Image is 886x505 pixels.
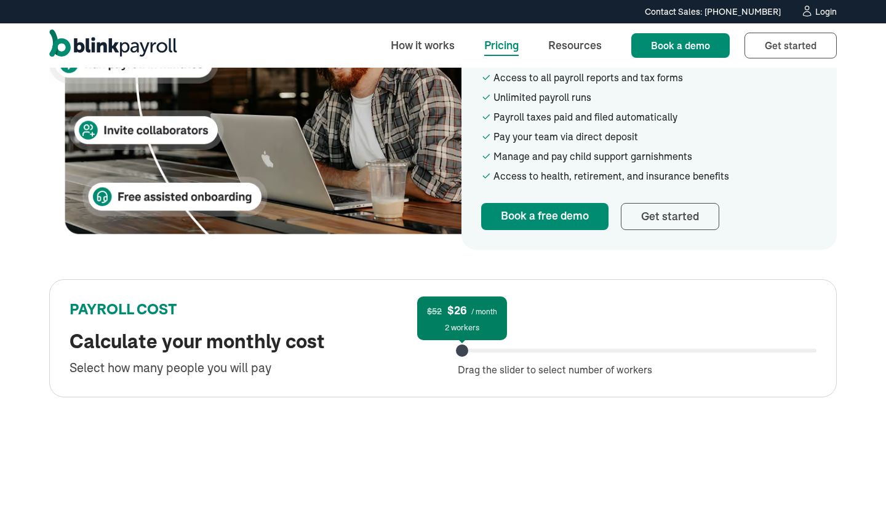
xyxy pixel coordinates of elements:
[645,6,781,18] div: Contact Sales: [PHONE_NUMBER]
[427,306,442,317] span: $52
[70,330,428,354] h2: Calculate your monthly cost
[70,359,428,377] div: Select how many people you will pay
[538,32,612,58] a: Resources
[631,33,730,58] a: Book a demo
[458,362,816,377] div: Drag the slider to select number of workers
[49,30,177,62] a: home
[493,149,817,164] div: Manage and pay child support garnishments
[381,32,465,58] a: How it works
[493,109,817,124] div: Payroll taxes paid and filed automatically
[800,5,837,18] a: Login
[447,304,467,317] span: $26
[744,33,837,58] a: Get started
[445,322,479,334] div: 2 workers
[493,70,817,85] div: Access to all payroll reports and tax forms
[621,203,719,230] a: Get started
[474,32,529,58] a: Pricing
[481,203,609,230] a: Book a free demo
[651,39,710,52] span: Book a demo
[675,372,886,505] iframe: Chat Widget
[493,90,817,105] div: Unlimited payroll runs
[815,7,837,16] div: Login
[493,169,817,183] div: Access to health, retirement, and insurance benefits
[765,39,816,52] span: Get started
[493,129,817,144] div: Pay your team via direct deposit
[471,307,497,316] span: / month
[70,300,428,320] div: PAYROLL COST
